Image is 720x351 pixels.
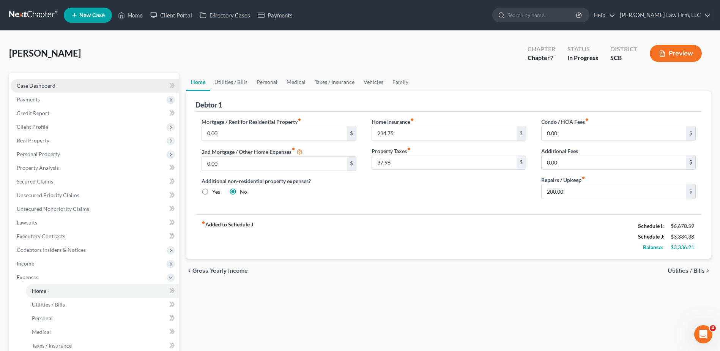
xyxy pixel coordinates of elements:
[705,268,711,274] i: chevron_right
[528,45,555,54] div: Chapter
[11,229,179,243] a: Executory Contracts
[202,147,302,156] label: 2nd Mortgage / Other Home Expenses
[585,118,589,122] i: fiber_manual_record
[195,100,222,109] div: Debtor 1
[17,96,40,103] span: Payments
[202,177,356,185] label: Additional non-residential property expenses?
[17,164,59,171] span: Property Analysis
[282,73,310,91] a: Medical
[202,221,205,225] i: fiber_manual_record
[32,342,72,349] span: Taxes / Insurance
[686,126,695,141] div: $
[186,73,210,91] a: Home
[671,233,696,240] div: $3,334.38
[202,118,301,126] label: Mortgage / Rent for Residential Property
[528,54,555,62] div: Chapter
[541,176,585,184] label: Repairs / Upkeep
[252,73,282,91] a: Personal
[650,45,702,62] button: Preview
[11,188,179,202] a: Unsecured Priority Claims
[359,73,388,91] a: Vehicles
[638,223,664,229] strong: Schedule I:
[347,157,356,171] div: $
[610,45,638,54] div: District
[541,118,589,126] label: Condo / HOA Fees
[638,233,665,240] strong: Schedule J:
[507,8,577,22] input: Search by name...
[186,268,192,274] i: chevron_left
[616,8,711,22] a: [PERSON_NAME] Law Firm, LLC
[11,161,179,175] a: Property Analysis
[567,54,598,62] div: In Progress
[668,268,705,274] span: Utilities / Bills
[17,137,49,144] span: Real Property
[17,178,53,185] span: Secured Claims
[581,176,585,180] i: fiber_manual_record
[610,54,638,62] div: SCB
[11,175,179,188] a: Secured Claims
[26,298,179,311] a: Utilities / Bills
[11,106,179,120] a: Credit Report
[212,188,220,196] label: Yes
[202,126,347,141] input: --
[32,288,46,294] span: Home
[202,221,253,253] strong: Added to Schedule J
[79,13,105,18] span: New Case
[210,73,252,91] a: Utilities / Bills
[17,123,48,130] span: Client Profile
[347,126,356,141] div: $
[11,79,179,93] a: Case Dashboard
[11,202,179,216] a: Unsecured Nonpriority Claims
[310,73,359,91] a: Taxes / Insurance
[550,54,553,61] span: 7
[196,8,254,22] a: Directory Cases
[17,110,49,116] span: Credit Report
[17,233,65,239] span: Executory Contracts
[541,147,578,155] label: Additional Fees
[710,325,716,331] span: 4
[686,184,695,199] div: $
[567,45,598,54] div: Status
[17,82,55,89] span: Case Dashboard
[17,260,34,267] span: Income
[643,244,663,250] strong: Balance:
[671,243,696,251] div: $3,336.21
[671,222,696,230] div: $6,670.59
[17,206,89,212] span: Unsecured Nonpriority Claims
[542,126,686,141] input: --
[192,268,248,274] span: Gross Yearly Income
[202,157,347,171] input: --
[668,268,711,274] button: Utilities / Bills chevron_right
[686,155,695,170] div: $
[298,118,301,122] i: fiber_manual_record
[542,155,686,170] input: --
[147,8,196,22] a: Client Portal
[17,151,60,157] span: Personal Property
[186,268,248,274] button: chevron_left Gross Yearly Income
[254,8,296,22] a: Payments
[240,188,247,196] label: No
[17,192,79,198] span: Unsecured Priority Claims
[372,126,517,141] input: --
[372,118,414,126] label: Home Insurance
[542,184,686,199] input: --
[407,147,411,151] i: fiber_manual_record
[388,73,413,91] a: Family
[590,8,615,22] a: Help
[32,329,51,335] span: Medical
[372,155,517,170] input: --
[410,118,414,122] i: fiber_manual_record
[17,274,38,280] span: Expenses
[372,147,411,155] label: Property Taxes
[26,284,179,298] a: Home
[17,219,37,226] span: Lawsuits
[26,311,179,325] a: Personal
[694,325,712,343] iframe: Intercom live chat
[517,155,526,170] div: $
[517,126,526,141] div: $
[291,147,295,151] i: fiber_manual_record
[17,247,86,253] span: Codebtors Insiders & Notices
[11,216,179,229] a: Lawsuits
[32,301,65,308] span: Utilities / Bills
[9,47,81,58] span: [PERSON_NAME]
